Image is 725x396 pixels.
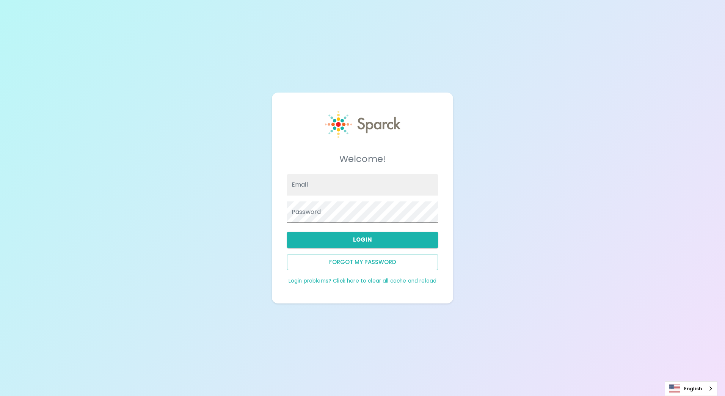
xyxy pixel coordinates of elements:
[665,381,717,396] div: Language
[287,153,438,165] h5: Welcome!
[287,254,438,270] button: Forgot my password
[325,111,400,138] img: Sparck logo
[289,277,436,284] a: Login problems? Click here to clear all cache and reload
[287,232,438,248] button: Login
[665,382,717,396] a: English
[665,381,717,396] aside: Language selected: English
